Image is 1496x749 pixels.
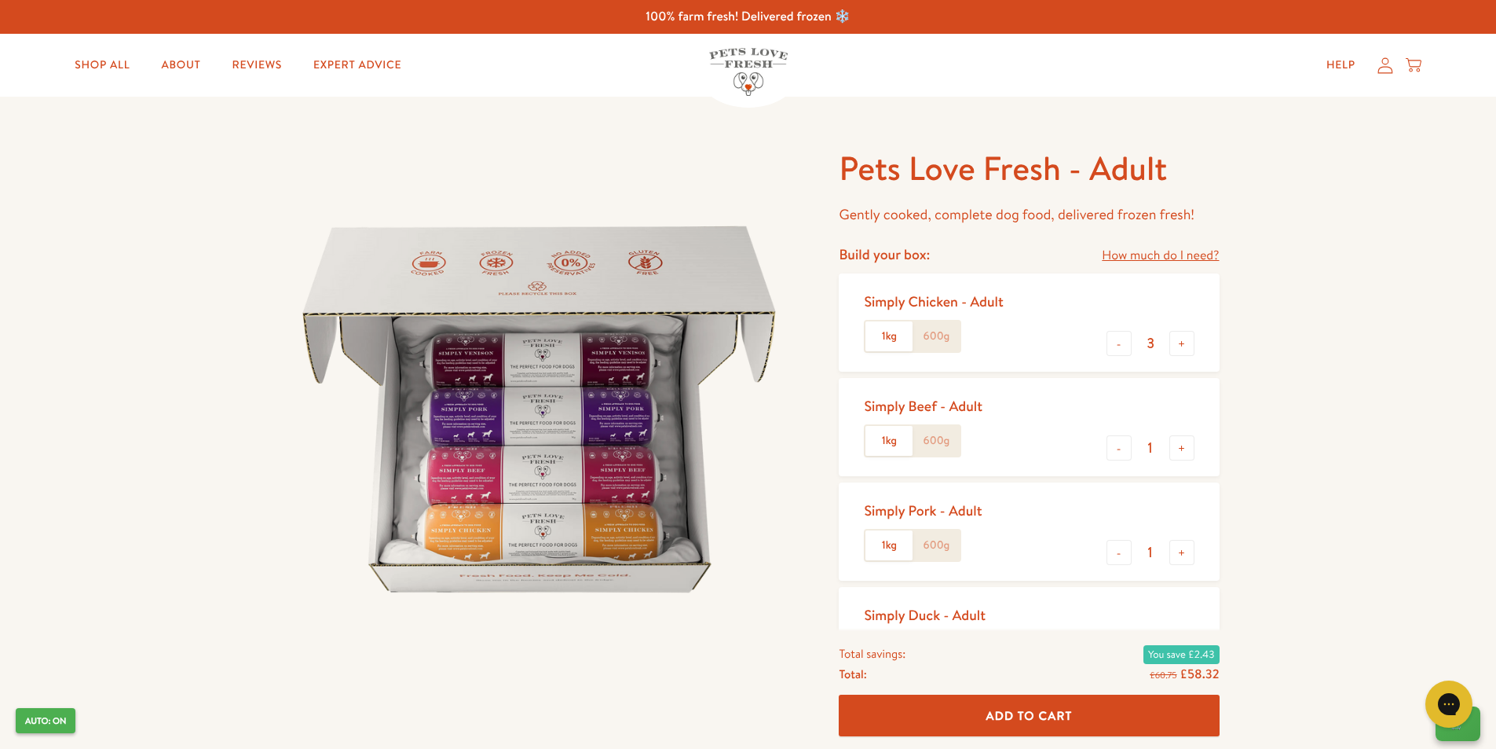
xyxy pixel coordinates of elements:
label: 1kg [865,426,913,456]
button: AUTO: ON [16,708,75,733]
a: Help [1314,50,1368,81]
h1: Pets Love Fresh - Adult [839,147,1219,190]
span: You save £2.43 [1143,645,1219,664]
label: 1kg [865,321,913,351]
span: Total: [839,664,866,685]
div: Simply Chicken - Adult [864,292,1003,310]
button: Add To Cart [839,696,1219,737]
a: About [148,50,213,81]
s: £60.75 [1150,669,1176,681]
iframe: Gorgias live chat messenger [1417,675,1480,733]
img: Pets Love Fresh - Adult [277,147,802,672]
div: Simply Beef - Adult [864,397,982,415]
button: + [1169,435,1194,461]
img: Pets Love Fresh [709,48,788,96]
span: Total savings: [839,644,905,664]
a: Shop All [62,50,142,81]
label: 600g [913,321,960,351]
a: How much do I need? [1102,245,1219,266]
button: + [1169,331,1194,356]
label: 1kg [865,531,913,560]
span: Add To Cart [986,707,1073,724]
button: + [1169,540,1194,565]
label: 600g [913,531,960,560]
button: - [1106,331,1132,356]
div: Simply Pork - Adult [864,501,982,520]
button: - [1106,435,1132,461]
div: Simply Duck - Adult [864,606,986,624]
h4: Build your box: [839,245,930,263]
span: £58.32 [1180,666,1219,683]
label: 600g [913,426,960,456]
p: Gently cooked, complete dog food, delivered frozen fresh! [839,203,1219,227]
a: Expert Advice [301,50,414,81]
button: - [1106,540,1132,565]
a: Reviews [220,50,294,81]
